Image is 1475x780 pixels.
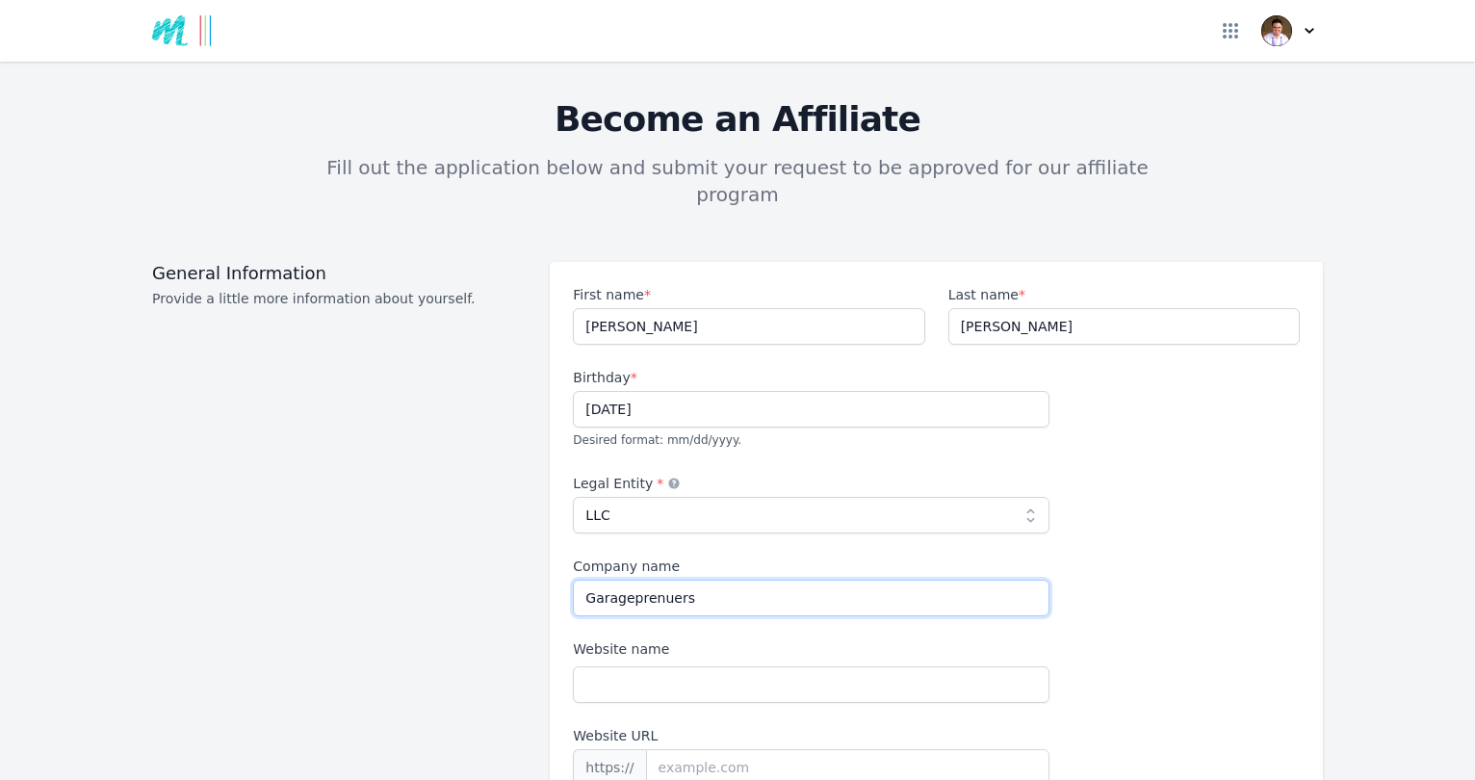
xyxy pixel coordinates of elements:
input: mm/dd/yyyy [573,391,1049,428]
h3: General Information [152,262,527,285]
span: Desired format: mm/dd/yyyy. [573,433,741,447]
p: Provide a little more information about yourself. [152,289,527,308]
p: Fill out the application below and submit your request to be approved for our affiliate program [306,154,1169,208]
label: Website URL [573,726,1049,745]
h3: Become an Affiliate [152,100,1323,139]
label: Birthday [573,368,1049,387]
label: Legal Entity [573,474,1049,493]
label: First name [573,285,924,304]
label: Company name [573,557,1049,576]
label: Website name [573,639,1049,659]
label: Last name [948,285,1300,304]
